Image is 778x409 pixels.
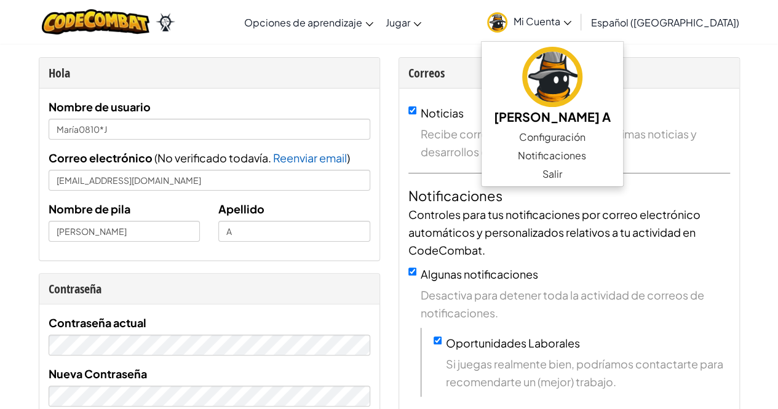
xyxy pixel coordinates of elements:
[156,13,175,31] img: Ozaria
[482,165,623,183] a: Salir
[49,65,70,81] font: Hola
[421,267,538,281] font: Algunas notificaciones
[49,202,130,216] font: Nombre de pila
[408,207,701,257] font: Controles para tus notificaciones por correo electrónico automáticos y personalizados relativos a...
[482,146,623,165] a: Notificaciones
[585,6,745,39] a: Español ([GEOGRAPHIC_DATA])
[591,16,739,29] font: Español ([GEOGRAPHIC_DATA])
[154,151,157,165] font: (
[542,167,562,180] font: Salir
[446,336,580,350] font: Oportunidades Laborales
[421,288,704,320] font: Desactiva para detener toda la actividad de correos de notificaciones.
[518,149,586,162] font: Notificaciones
[421,127,697,159] font: Recibe correos electrónicos con las últimas noticias y desarrollos de CodeCombat.
[421,106,464,120] font: Noticias
[379,6,427,39] a: Jugar
[49,100,151,114] font: Nombre de usuario
[49,367,147,381] font: Nueva Contraseña
[347,151,350,165] font: )
[157,151,271,165] font: No verificado todavía.
[482,128,623,146] a: Configuración
[42,9,149,34] img: Logotipo de CodeCombat
[522,47,582,107] img: avatar
[487,12,507,33] img: avatar
[408,65,445,81] font: Correos
[49,316,146,330] font: Contraseña actual
[49,280,101,297] font: Contraseña
[408,187,502,204] font: Notificaciones
[218,202,264,216] font: Apellido
[244,16,362,29] font: Opciones de aprendizaje
[446,357,723,389] font: Si juegas realmente bien, podríamos contactarte para recomendarte un (mejor) trabajo.
[238,6,379,39] a: Opciones de aprendizaje
[49,151,153,165] font: Correo electrónico
[481,2,578,41] a: Mi Cuenta
[519,130,585,143] font: Configuración
[514,15,560,28] font: Mi Cuenta
[494,109,611,124] font: [PERSON_NAME] A
[482,45,623,128] a: [PERSON_NAME] A
[273,151,347,165] font: Reenviar email
[386,16,410,29] font: Jugar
